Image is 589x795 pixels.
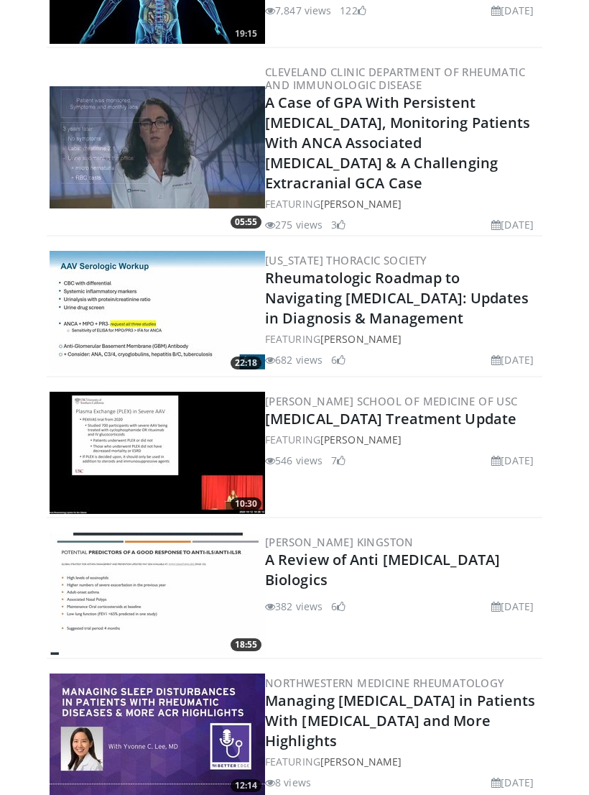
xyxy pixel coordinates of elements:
a: 22:18 [50,251,265,373]
li: 546 views [265,453,323,468]
li: [DATE] [491,599,534,614]
a: 18:55 [50,533,265,655]
div: FEATURING [265,196,539,211]
a: A Review of Anti [MEDICAL_DATA] Biologics [265,550,500,589]
li: [DATE] [491,775,534,790]
a: 05:55 [50,86,265,208]
a: [PERSON_NAME] [320,755,402,768]
a: [PERSON_NAME] [320,332,402,346]
a: Rheumatologic Roadmap to Navigating [MEDICAL_DATA]: Updates in Diagnosis & Management [265,268,529,328]
li: 382 views [265,599,323,614]
li: 7 [331,453,345,468]
li: 682 views [265,352,323,367]
a: 10:30 [50,392,265,514]
li: [DATE] [491,453,534,468]
li: 7,847 views [265,3,331,18]
li: [DATE] [491,217,534,232]
li: 122 [340,3,366,18]
span: 22:18 [231,357,261,369]
span: 10:30 [231,497,261,510]
a: Managing [MEDICAL_DATA] in Patients With [MEDICAL_DATA] and More Highlights [265,691,536,750]
a: [MEDICAL_DATA] Treatment Update [265,409,516,428]
span: 12:14 [231,779,261,792]
a: [PERSON_NAME] [320,433,402,446]
a: Cleveland Clinic Department of Rheumatic and Immunologic Disease [265,65,525,92]
img: 94a04221-c30e-460f-9158-bac455a88dab.300x170_q85_crop-smart_upscale.jpg [50,392,265,514]
span: 19:15 [231,27,261,40]
a: [PERSON_NAME] Kingston [265,535,414,549]
img: 969783a3-07d0-4cdd-aa3b-38669499af5b.300x170_q85_crop-smart_upscale.jpg [50,251,265,373]
li: 8 views [265,775,311,790]
span: 18:55 [231,638,261,651]
a: Northwestern Medicine Rheumatology [265,676,505,690]
img: 0e7061fc-6965-4244-9dc7-176099dedf43.300x170_q85_crop-smart_upscale.jpg [50,86,265,208]
li: 275 views [265,217,323,232]
a: [PERSON_NAME] [320,197,402,211]
a: [US_STATE] Thoracic Society [265,253,427,267]
div: FEATURING [265,331,539,346]
span: 05:55 [231,216,261,229]
div: FEATURING [265,754,539,769]
li: 6 [331,599,345,614]
li: [DATE] [491,352,534,367]
div: FEATURING [265,432,539,447]
li: [DATE] [491,3,534,18]
li: 6 [331,352,345,367]
a: [PERSON_NAME] School of Medicine of USC [265,394,518,408]
img: 4bb68152-680c-40e2-8a1a-19c4e298badf.300x170_q85_crop-smart_upscale.jpg [50,533,265,655]
li: 3 [331,217,345,232]
a: A Case of GPA With Persistent [MEDICAL_DATA], Monitoring Patients With ANCA Associated [MEDICAL_D... [265,93,531,193]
